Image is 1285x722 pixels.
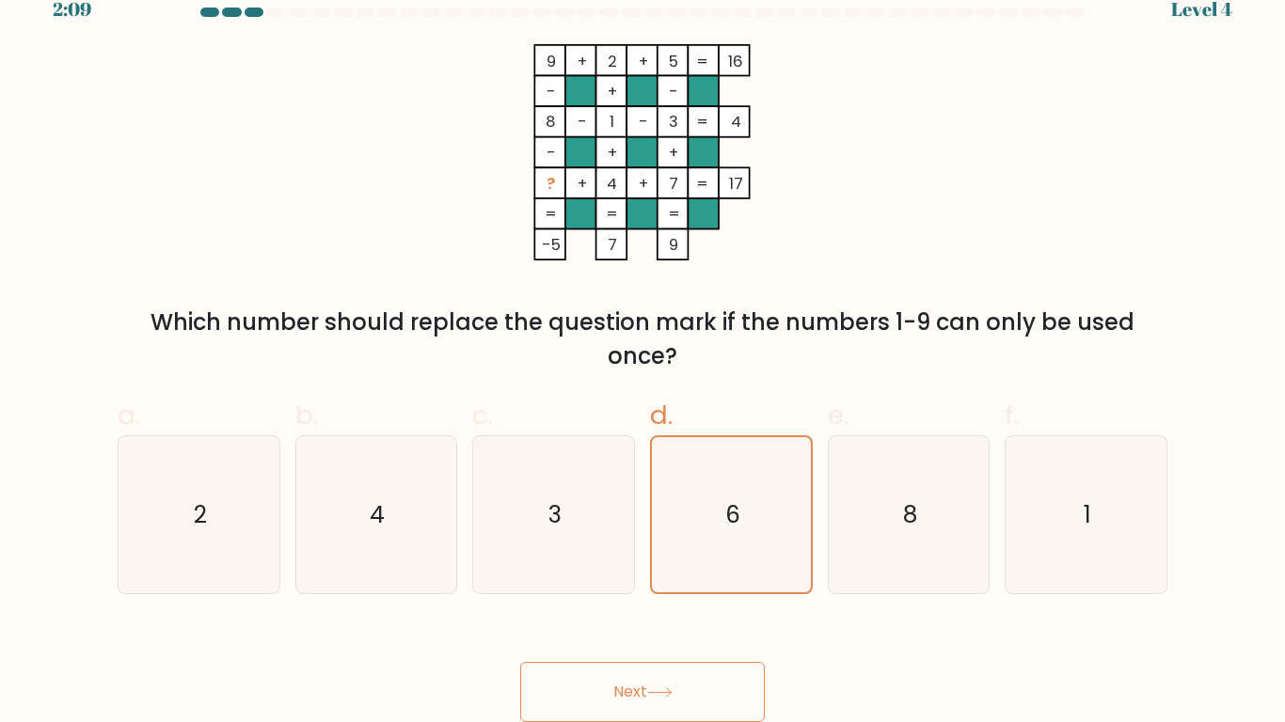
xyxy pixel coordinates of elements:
[639,51,648,72] tspan: +
[670,173,679,195] tspan: 7
[118,397,140,433] span: a.
[731,111,741,133] tspan: 4
[129,306,1156,373] div: Which number should replace the question mark if the numbers 1-9 can only be used once?
[670,111,679,133] tspan: 3
[608,142,617,164] tspan: +
[828,397,849,433] span: e.
[903,498,917,531] text: 8
[650,397,673,433] span: d.
[472,397,493,433] span: c.
[697,111,709,133] tspan: =
[608,81,617,102] tspan: +
[670,142,679,164] tspan: +
[520,662,765,722] button: Next
[1005,397,1018,433] span: f.
[697,51,709,72] tspan: =
[547,81,556,102] tspan: -
[546,111,556,133] tspan: 8
[729,51,744,72] tspan: 16
[639,111,648,133] tspan: -
[670,234,679,256] tspan: 9
[639,173,648,195] tspan: +
[729,173,743,195] tspan: 17
[548,498,562,531] text: 3
[608,173,618,195] tspan: 4
[547,51,556,72] tspan: 9
[194,498,207,531] text: 2
[611,111,615,133] tspan: 1
[608,234,617,256] tspan: 7
[1084,498,1091,531] text: 1
[547,173,555,195] tspan: ?
[371,498,386,531] text: 4
[608,51,617,72] tspan: 2
[542,234,561,256] tspan: -5
[697,173,709,195] tspan: =
[578,51,587,72] tspan: +
[725,498,740,531] text: 6
[578,111,587,133] tspan: -
[578,173,587,195] tspan: +
[607,204,619,226] tspan: =
[545,204,557,226] tspan: =
[668,204,680,226] tspan: =
[547,142,556,164] tspan: -
[295,397,318,433] span: b.
[670,81,679,102] tspan: -
[670,51,679,72] tspan: 5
